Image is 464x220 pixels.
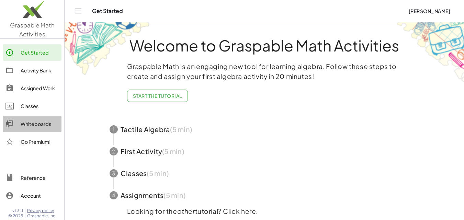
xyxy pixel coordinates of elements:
[127,206,402,216] p: Looking for the tutorial? Click here.
[127,90,188,102] button: Start the Tutorial
[3,80,61,96] a: Assigned Work
[3,44,61,61] a: Get Started
[3,187,61,204] a: Account
[21,48,59,57] div: Get Started
[127,61,402,81] p: Graspable Math is an engaging new tool for learning algebra. Follow these steps to create and ass...
[21,138,59,146] div: Go Premium!
[408,8,450,14] span: [PERSON_NAME]
[3,62,61,79] a: Activity Bank
[3,170,61,186] a: Reference
[97,37,432,53] h1: Welcome to Graspable Math Activities
[10,21,55,38] span: Graspable Math Activities
[133,93,182,99] span: Start the Tutorial
[177,207,195,215] em: other
[21,192,59,200] div: Account
[110,169,118,177] div: 3
[101,184,428,206] button: 4Assignments(5 min)
[3,116,61,132] a: Whiteboards
[27,213,56,219] span: Graspable, Inc.
[101,162,428,184] button: 3Classes(5 min)
[403,5,456,17] button: [PERSON_NAME]
[110,191,118,199] div: 4
[110,147,118,155] div: 2
[65,22,150,76] img: get-started-bg-ul-Ceg4j33I.png
[12,208,23,213] span: v1.31.1
[24,208,26,213] span: |
[101,118,428,140] button: 1Tactile Algebra(5 min)
[73,5,84,16] button: Toggle navigation
[101,140,428,162] button: 2First Activity(5 min)
[21,84,59,92] div: Assigned Work
[8,213,23,219] span: © 2025
[21,66,59,74] div: Activity Bank
[27,208,56,213] a: Privacy policy
[110,125,118,134] div: 1
[24,213,26,219] span: |
[21,102,59,110] div: Classes
[3,98,61,114] a: Classes
[21,174,59,182] div: Reference
[21,120,59,128] div: Whiteboards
